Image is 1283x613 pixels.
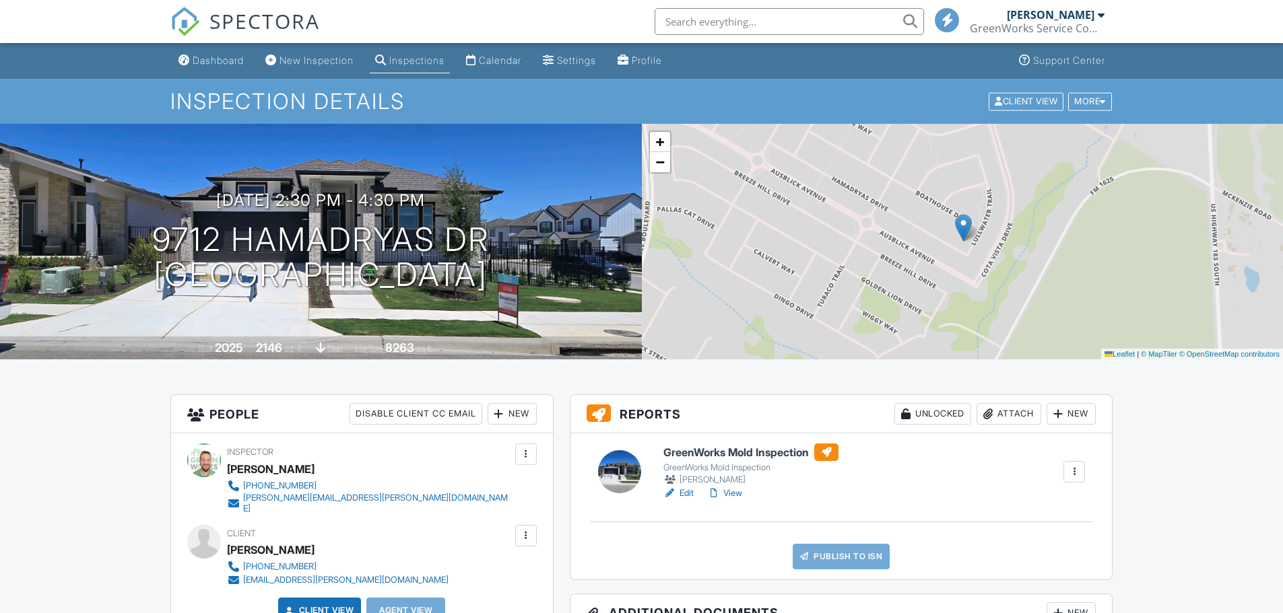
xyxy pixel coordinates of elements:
[227,560,449,573] a: [PHONE_NUMBER]
[1179,350,1280,358] a: © OpenStreetMap contributors
[216,191,425,209] h3: [DATE] 2:30 pm - 4:30 pm
[170,89,1113,113] h1: Inspection Details
[570,395,1113,433] h3: Reports
[663,443,838,461] h6: GreenWorks Mold Inspection
[416,344,433,354] span: sq.ft.
[1105,350,1135,358] a: Leaflet
[461,48,527,73] a: Calendar
[243,493,512,514] div: [PERSON_NAME][EMAIL_ADDRESS][PERSON_NAME][DOMAIN_NAME]
[243,575,449,585] div: [EMAIL_ADDRESS][PERSON_NAME][DOMAIN_NAME]
[284,344,303,354] span: sq. ft.
[955,214,972,242] img: Marker
[479,55,521,66] div: Calendar
[1007,8,1094,22] div: [PERSON_NAME]
[260,48,359,73] a: New Inspection
[977,403,1041,425] div: Attach
[1068,92,1112,110] div: More
[227,528,256,538] span: Client
[1141,350,1177,358] a: © MapTiler
[1014,48,1111,73] a: Support Center
[243,561,317,572] div: [PHONE_NUMBER]
[198,344,213,354] span: Built
[385,340,414,355] div: 8263
[215,340,243,355] div: 2025
[256,340,282,355] div: 2146
[227,479,512,493] a: [PHONE_NUMBER]
[171,395,553,433] h3: People
[612,48,667,73] a: Profile
[370,48,450,73] a: Inspections
[663,443,838,486] a: GreenWorks Mold Inspection GreenWorks Mold Inspection [PERSON_NAME]
[227,459,315,479] div: [PERSON_NAME]
[389,55,445,66] div: Inspections
[173,48,249,73] a: Dashboard
[243,480,317,491] div: [PHONE_NUMBER]
[152,222,490,293] h1: 9712 Hamadryas Dr [GEOGRAPHIC_DATA]
[970,22,1105,35] div: GreenWorks Service Company
[350,403,482,425] div: Disable Client CC Email
[650,152,670,172] a: Zoom out
[227,447,273,457] span: Inspector
[193,55,244,66] div: Dashboard
[663,462,838,473] div: GreenWorks Mold Inspection
[650,132,670,152] a: Zoom in
[663,486,694,500] a: Edit
[707,486,742,500] a: View
[894,403,971,425] div: Unlocked
[279,55,354,66] div: New Inspection
[655,153,664,170] span: −
[987,96,1067,106] a: Client View
[632,55,662,66] div: Profile
[488,403,537,425] div: New
[1137,350,1139,358] span: |
[327,344,342,354] span: slab
[209,7,320,35] span: SPECTORA
[989,92,1063,110] div: Client View
[1047,403,1096,425] div: New
[227,540,315,560] div: [PERSON_NAME]
[557,55,596,66] div: Settings
[655,8,924,35] input: Search everything...
[170,18,320,46] a: SPECTORA
[355,344,383,354] span: Lot Size
[793,544,890,569] a: Publish to ISN
[170,7,200,36] img: The Best Home Inspection Software - Spectora
[227,493,512,514] a: [PERSON_NAME][EMAIL_ADDRESS][PERSON_NAME][DOMAIN_NAME]
[655,133,664,150] span: +
[663,473,838,486] div: [PERSON_NAME]
[227,573,449,587] a: [EMAIL_ADDRESS][PERSON_NAME][DOMAIN_NAME]
[537,48,601,73] a: Settings
[1033,55,1105,66] div: Support Center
